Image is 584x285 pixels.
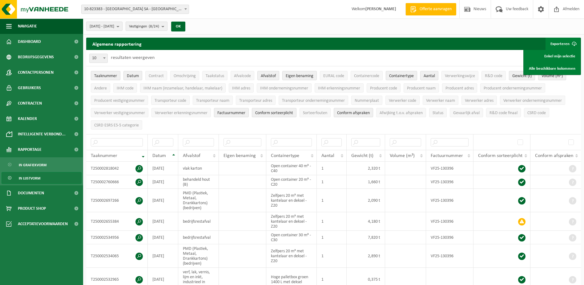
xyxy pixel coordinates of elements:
[300,108,331,117] button: SorteerfoutenSorteerfouten: Activate to sort
[90,54,107,63] span: 10
[148,162,178,175] td: [DATE]
[441,71,478,80] button: VerwerkingswijzeVerwerkingswijze: Activate to sort
[123,71,142,80] button: DatumDatum: Activate to sort
[489,111,518,115] span: R&D code finaal
[19,159,46,171] span: In grafiekvorm
[485,74,502,78] span: R&D code
[546,38,580,50] button: Exporteren
[424,74,435,78] span: Aantal
[196,98,229,103] span: Transporteur naam
[453,111,480,115] span: Gevaarlijk afval
[178,162,219,175] td: vlak karton
[266,162,317,175] td: Open container 40 m³ - C40
[426,244,473,268] td: VF25-130396
[315,83,364,93] button: IHM erkenningsnummerIHM erkenningsnummer: Activate to sort
[390,153,415,158] span: Volume (m³)
[91,83,110,93] button: AndereAndere: Activate to sort
[347,175,385,189] td: 1,660 t
[271,153,299,158] span: Containertype
[279,96,348,105] button: Transporteur ondernemingsnummerTransporteur ondernemingsnummer : Activate to sort
[347,189,385,212] td: 2,090 t
[303,111,327,115] span: Sorteerfouten
[426,212,473,231] td: VF25-130396
[524,108,549,117] button: CSRD codeCSRD code: Activate to sort
[229,83,254,93] button: IHM adresIHM adres: Activate to sort
[317,231,347,244] td: 1
[442,83,477,93] button: Producent adresProducent adres: Activate to sort
[255,111,293,115] span: Conform sorteerplicht
[420,71,438,80] button: AantalAantal: Activate to sort
[18,111,37,126] span: Kalender
[155,98,186,103] span: Transporteur code
[323,74,344,78] span: EURAL code
[321,153,334,158] span: Aantal
[232,86,250,91] span: IHM adres
[527,111,546,115] span: CSRD code
[206,74,224,78] span: Taakstatus
[347,162,385,175] td: 2,320 t
[214,108,249,117] button: FactuurnummerFactuurnummer: Activate to sort
[148,244,178,268] td: [DATE]
[18,201,46,216] span: Product Shop
[535,153,573,158] span: Conform afspraken
[149,74,164,78] span: Contract
[178,231,219,244] td: bedrijfsrestafval
[86,162,148,175] td: T250002818042
[18,126,66,142] span: Intelligente verbond...
[355,98,379,103] span: Nummerplaat
[113,83,137,93] button: IHM codeIHM code: Activate to sort
[389,74,414,78] span: Containertype
[503,98,562,103] span: Verwerker ondernemingsnummer
[426,175,473,189] td: VF25-130396
[445,74,475,78] span: Verwerkingswijze
[86,189,148,212] td: T250002697266
[405,3,456,15] a: Offerte aanvragen
[91,71,120,80] button: TaaknummerTaaknummer: Activate to remove sorting
[171,22,185,31] button: OK
[151,108,211,117] button: Verwerker erkenningsnummerVerwerker erkenningsnummer: Activate to sort
[148,212,178,231] td: [DATE]
[426,189,473,212] td: VF25-130396
[347,212,385,231] td: 4,180 t
[524,62,580,75] a: Alle beschikbare kolommen
[86,22,123,31] button: [DATE] - [DATE]
[431,153,463,158] span: Factuurnummer
[367,83,401,93] button: Producent codeProducent code: Activate to sort
[236,96,276,105] button: Transporteur adresTransporteur adres: Activate to sort
[347,244,385,268] td: 2,890 t
[317,212,347,231] td: 1
[317,162,347,175] td: 1
[86,175,148,189] td: T250002760666
[86,38,148,50] h2: Algemene rapportering
[426,162,473,175] td: VF25-130396
[465,98,493,103] span: Verwerker adres
[252,108,296,117] button: Conform sorteerplicht : Activate to sort
[224,153,256,158] span: Eigen benaming
[94,74,117,78] span: Taaknummer
[239,98,272,103] span: Transporteur adres
[234,74,251,78] span: Afvalcode
[509,71,535,80] button: Gewicht (t)Gewicht (t): Activate to sort
[19,172,40,184] span: In lijstvorm
[91,153,117,158] span: Taaknummer
[170,71,199,80] button: OmschrijvingOmschrijving: Activate to sort
[94,123,139,128] span: CSRD ESRS E5-5 categorie
[18,49,54,65] span: Bedrijfsgegevens
[178,189,219,212] td: PMD (Plastiek, Metaal, Drankkartons) (bedrijven)
[91,96,148,105] button: Producent vestigingsnummerProducent vestigingsnummer: Activate to sort
[282,71,317,80] button: Eigen benamingEigen benaming: Activate to sort
[524,50,580,62] a: Enkel mijn selectie
[151,96,190,105] button: Transporteur codeTransporteur code: Activate to sort
[117,86,134,91] span: IHM code
[174,74,196,78] span: Omschrijving
[317,244,347,268] td: 1
[91,120,142,130] button: CSRD ESRS E5-5 categorieCSRD ESRS E5-5 categorie: Activate to sort
[261,74,276,78] span: Afvalstof
[148,231,178,244] td: [DATE]
[376,108,426,117] button: Afwijking t.o.v. afsprakenAfwijking t.o.v. afspraken: Activate to sort
[148,175,178,189] td: [DATE]
[257,83,312,93] button: IHM ondernemingsnummerIHM ondernemingsnummer: Activate to sort
[18,65,54,80] span: Contactpersonen
[486,108,521,117] button: R&D code finaalR&amp;D code finaal: Activate to sort
[18,142,42,157] span: Rapportage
